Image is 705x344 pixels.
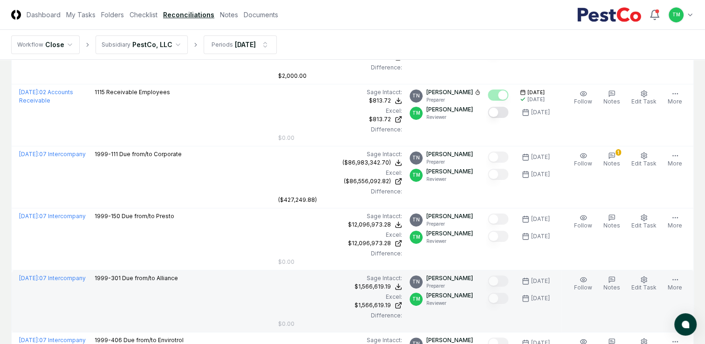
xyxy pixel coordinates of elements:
span: Due from/to Corporate [119,151,182,158]
div: Sage Intacct : [278,274,402,282]
a: [DATE]:07 Intercompany [19,337,86,344]
div: ($86,556,092.82) [344,177,391,186]
div: [DATE] [235,40,256,49]
div: [DATE] [527,96,545,103]
div: Excel: [278,169,402,177]
a: $1,566,619.19 [278,301,402,310]
button: Follow [572,150,594,170]
div: Subsidiary [102,41,130,49]
div: [DATE] [531,153,550,161]
div: Difference: [278,63,402,72]
div: Sage Intacct : [278,212,402,220]
span: Notes [603,222,620,229]
div: [DATE] [531,108,550,117]
button: Mark complete [488,89,508,101]
a: Notes [220,10,238,20]
a: Checklist [130,10,157,20]
span: TM [412,172,420,179]
button: atlas-launcher [674,313,697,336]
p: [PERSON_NAME] [426,150,473,158]
span: Follow [574,160,592,167]
div: [DATE] [531,232,550,241]
button: Edit Task [630,150,658,170]
a: Dashboard [27,10,61,20]
div: $1,566,619.19 [355,282,391,291]
nav: breadcrumb [11,35,277,54]
button: $1,566,619.19 [355,282,402,291]
button: $813.72 [369,96,402,105]
p: [PERSON_NAME] [426,291,473,300]
span: Due from/to Envirotrol [123,337,184,344]
div: Difference: [278,187,402,196]
button: $12,096,973.28 [348,220,402,229]
button: Mark complete [488,169,508,180]
p: [PERSON_NAME] [426,88,473,96]
span: TM [672,11,680,18]
span: Edit Task [631,98,657,105]
div: Excel: [278,231,402,239]
button: Mark complete [488,107,508,118]
button: Mark complete [488,275,508,287]
span: TM [412,296,420,303]
span: [DATE] : [19,275,39,282]
div: [DATE] [531,277,550,285]
button: Follow [572,88,594,108]
button: Follow [572,274,594,294]
div: Periods [212,41,233,49]
div: ($427,249.88) [278,196,317,204]
span: Follow [574,98,592,105]
span: 1999-406 [95,337,122,344]
div: $12,096,973.28 [348,220,391,229]
span: Edit Task [631,284,657,291]
div: Excel: [278,107,402,115]
span: Follow [574,222,592,229]
span: [DATE] : [19,213,39,220]
span: TN [412,92,420,99]
span: TN [412,154,420,161]
button: Mark complete [488,151,508,163]
p: [PERSON_NAME] [426,274,473,282]
p: Preparer [426,220,473,227]
img: PestCo logo [577,7,642,22]
p: [PERSON_NAME] [426,229,473,238]
span: Notes [603,98,620,105]
button: TM [668,7,684,23]
p: [PERSON_NAME] [426,212,473,220]
button: Mark complete [488,293,508,304]
a: Folders [101,10,124,20]
div: $813.72 [369,96,391,105]
div: ($86,983,342.70) [342,158,391,167]
span: TM [412,110,420,117]
div: Workflow [17,41,43,49]
span: Due from/to Presto [122,213,174,220]
div: $12,096,973.28 [348,239,391,248]
div: Difference: [278,249,402,258]
span: [DATE] : [19,337,39,344]
div: $2,000.00 [278,72,307,80]
a: [DATE]:02 Accounts Receivable [19,89,73,104]
p: [PERSON_NAME] [426,105,473,114]
div: Sage Intacct : [278,88,402,96]
p: Preparer [426,282,473,289]
div: Sage Intacct : [278,150,402,158]
span: 1999-301 [95,275,121,282]
p: Preparer [426,158,473,165]
div: $813.72 [369,115,391,124]
button: ($86,983,342.70) [342,158,402,167]
p: Reviewer [426,176,473,183]
span: Edit Task [631,222,657,229]
button: More [666,150,684,170]
button: 1Notes [602,150,622,170]
button: Edit Task [630,274,658,294]
span: Due from/to Alliance [122,275,178,282]
span: Edit Task [631,160,657,167]
span: 1115 [95,89,105,96]
div: $0.00 [278,134,294,142]
button: More [666,88,684,108]
a: [DATE]:07 Intercompany [19,151,86,158]
span: TN [412,216,420,223]
div: Difference: [278,311,402,320]
a: $12,096,973.28 [278,239,402,248]
button: Edit Task [630,212,658,232]
span: [DATE] : [19,151,39,158]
